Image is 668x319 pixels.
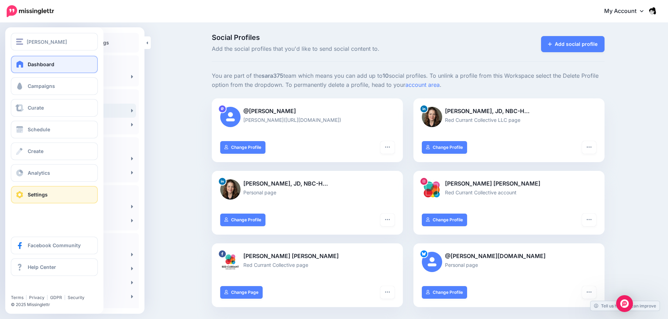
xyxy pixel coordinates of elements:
a: Tell us how we can improve [591,301,660,311]
span: [PERSON_NAME] [27,38,67,46]
p: Personal page [422,261,596,269]
a: Campaigns [11,77,98,95]
p: @[PERSON_NAME][DOMAIN_NAME] [422,252,596,261]
span: | [47,295,48,300]
p: Red Currant Collective page [220,261,394,269]
a: Terms [11,295,23,300]
a: Change Profile [422,141,467,154]
a: Change Profile [422,286,467,299]
img: menu.png [16,39,23,45]
button: [PERSON_NAME] [11,33,98,50]
img: user_default_image.png [422,252,442,272]
p: Personal page [220,188,394,196]
span: Schedule [28,126,50,132]
img: 291631333_464809612316939_1702899811763182457_n-bsa127698.png [220,252,241,272]
a: Facebook Community [11,237,98,254]
p: Red Currant Collective account [422,188,596,196]
p: [PERSON_NAME], JD, NBC-H… [422,107,596,116]
div: Open Intercom Messenger [616,295,633,312]
b: sara375 [262,72,283,79]
p: [PERSON_NAME] [PERSON_NAME] [220,252,394,261]
img: user_default_image.png [220,107,241,127]
a: Create [11,143,98,160]
a: Privacy [29,295,45,300]
p: [PERSON_NAME]([URL][DOMAIN_NAME]) [220,116,394,124]
p: [PERSON_NAME], JD, NBC-H… [220,179,394,188]
img: 1747708894787-72000.png [422,107,442,127]
span: | [26,295,27,300]
a: Help Center [11,258,98,276]
p: @[PERSON_NAME] [220,107,394,116]
a: Change Profile [220,141,265,154]
p: Red Currant Collective LLC page [422,116,596,124]
span: Analytics [28,170,50,176]
a: Schedule [11,121,98,138]
a: Change Page [220,286,263,299]
a: Add social profile [541,36,605,52]
span: Settings [28,192,48,197]
b: 10 [383,72,389,79]
a: Security [68,295,85,300]
iframe: Twitter Follow Button [11,285,64,292]
p: [PERSON_NAME] [PERSON_NAME] [422,179,596,188]
img: 162079404_238686777936684_4336106398136497484_n-bsa127696.jpg [422,179,442,200]
a: Settings [11,186,98,203]
span: Dashboard [28,61,54,67]
span: Create [28,148,43,154]
span: Facebook Community [28,242,81,248]
p: You are part of the team which means you can add up to social profiles. To unlink a profile from ... [212,71,605,90]
a: Curate [11,99,98,117]
img: 1747708894787-72000.png [220,179,241,200]
span: Campaigns [28,83,55,89]
img: Missinglettr [7,5,54,17]
span: | [64,295,66,300]
span: Help Center [28,264,56,270]
a: GDPR [50,295,62,300]
span: Curate [28,105,44,111]
a: Change Profile [422,214,467,226]
a: Analytics [11,164,98,182]
a: account area [405,81,440,88]
li: © 2025 Missinglettr [11,301,102,308]
a: My Account [597,3,657,20]
a: Dashboard [11,56,98,73]
a: Change Profile [220,214,265,226]
span: Social Profiles [212,34,470,41]
span: Add the social profiles that you'd like to send social content to. [212,44,470,54]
